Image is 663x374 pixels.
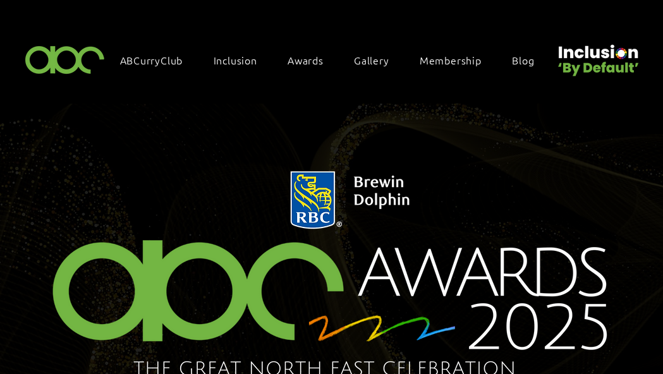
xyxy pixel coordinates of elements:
[354,53,389,67] span: Gallery
[413,47,501,73] a: Membership
[120,53,183,67] span: ABCurryClub
[288,53,324,67] span: Awards
[21,40,109,78] img: ABC-Logo-Blank-Background-01-01-2.png
[512,53,534,67] span: Blog
[281,47,343,73] div: Awards
[506,47,553,73] a: Blog
[554,34,641,78] img: Untitled design (22).png
[207,47,276,73] div: Inclusion
[114,47,554,73] nav: Site
[214,53,257,67] span: Inclusion
[114,47,202,73] a: ABCurryClub
[348,47,408,73] a: Gallery
[420,53,482,67] span: Membership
